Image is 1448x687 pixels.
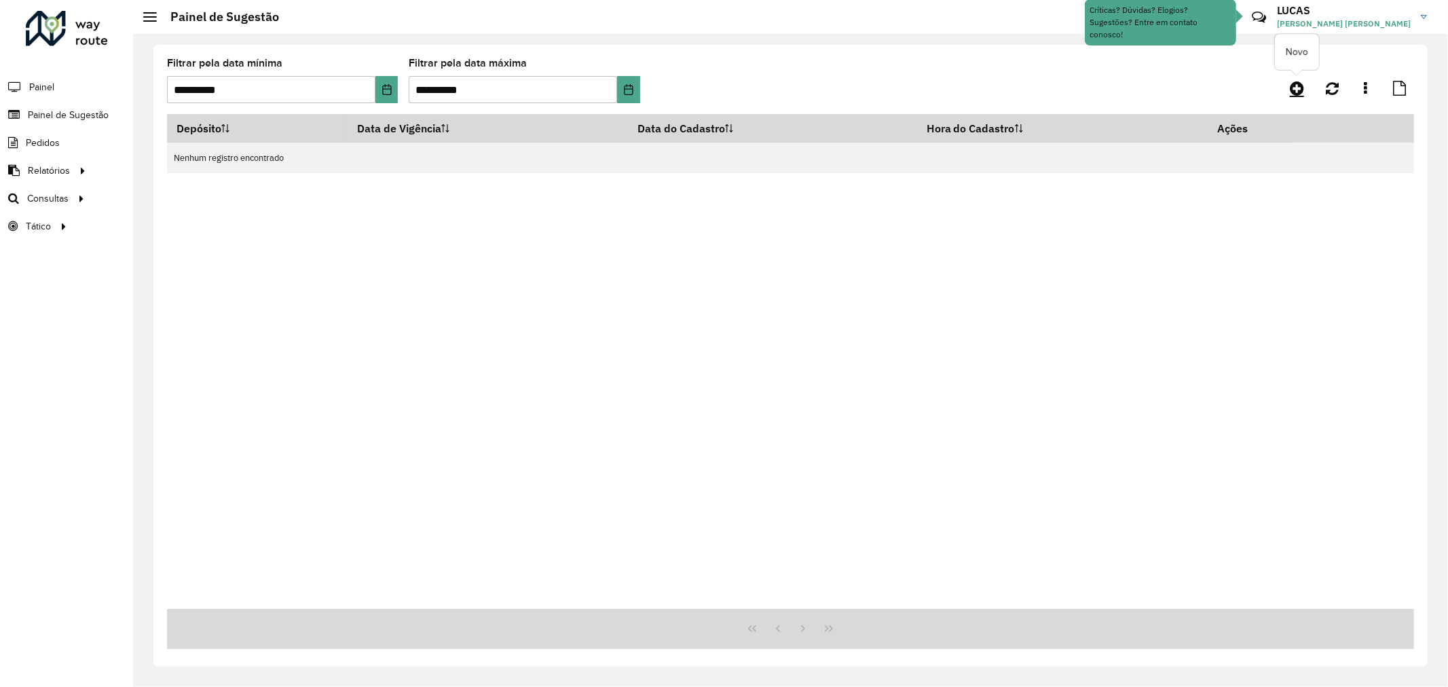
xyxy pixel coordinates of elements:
[348,114,628,143] th: Data de Vigência
[26,219,51,234] span: Tático
[917,114,1208,143] th: Hora do Cadastro
[1275,34,1319,70] div: Novo
[27,191,69,206] span: Consultas
[167,55,282,71] label: Filtrar pela data mínima
[1277,18,1411,30] span: [PERSON_NAME] [PERSON_NAME]
[1244,3,1274,32] a: Contato Rápido
[157,10,279,24] h2: Painel de Sugestão
[1208,114,1289,143] th: Ações
[1277,4,1411,17] h3: LUCAS
[409,55,527,71] label: Filtrar pela data máxima
[167,143,1414,173] td: Nenhum registro encontrado
[28,108,109,122] span: Painel de Sugestão
[28,164,70,178] span: Relatórios
[628,114,917,143] th: Data do Cadastro
[167,114,348,143] th: Depósito
[375,76,398,103] button: Choose Date
[617,76,640,103] button: Choose Date
[29,80,54,94] span: Painel
[26,136,60,150] span: Pedidos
